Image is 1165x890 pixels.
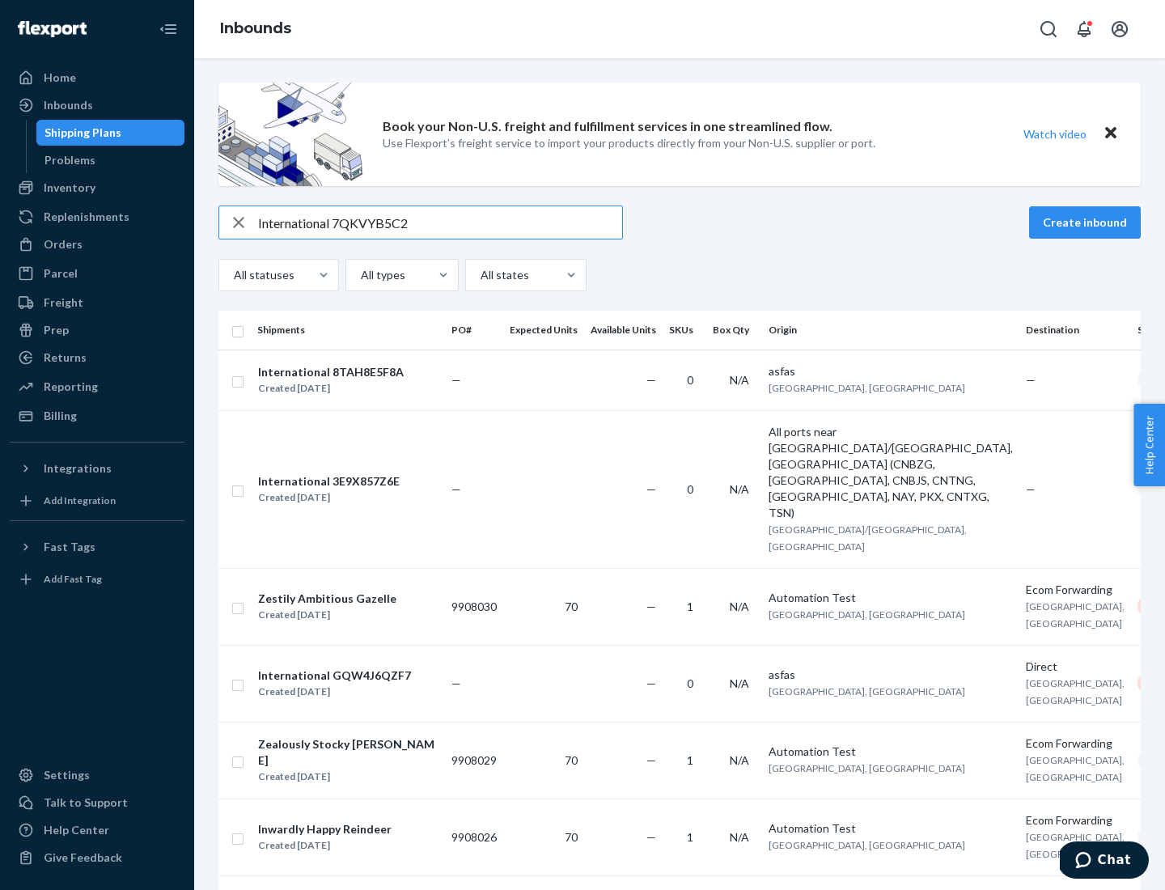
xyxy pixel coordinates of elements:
[10,817,184,843] a: Help Center
[687,830,693,844] span: 1
[451,482,461,496] span: —
[44,795,128,811] div: Talk to Support
[258,364,404,380] div: International 8TAH8E5F8A
[258,380,404,396] div: Created [DATE]
[1026,735,1125,752] div: Ecom Forwarding
[769,820,1013,837] div: Automation Test
[1026,482,1036,496] span: —
[258,769,438,785] div: Created [DATE]
[10,175,184,201] a: Inventory
[10,261,184,286] a: Parcel
[44,295,83,311] div: Freight
[207,6,304,53] ol: breadcrumbs
[44,125,121,141] div: Shipping Plans
[18,21,87,37] img: Flexport logo
[44,70,76,86] div: Home
[646,753,656,767] span: —
[10,317,184,343] a: Prep
[10,290,184,316] a: Freight
[251,311,445,350] th: Shipments
[10,92,184,118] a: Inbounds
[44,322,69,338] div: Prep
[646,830,656,844] span: —
[769,424,1013,521] div: All ports near [GEOGRAPHIC_DATA]/[GEOGRAPHIC_DATA], [GEOGRAPHIC_DATA] (CNBZG, [GEOGRAPHIC_DATA], ...
[258,591,396,607] div: Zestily Ambitious Gazelle
[44,767,90,783] div: Settings
[730,373,749,387] span: N/A
[44,97,93,113] div: Inbounds
[1026,600,1125,629] span: [GEOGRAPHIC_DATA], [GEOGRAPHIC_DATA]
[10,231,184,257] a: Orders
[1013,122,1097,146] button: Watch video
[730,600,749,613] span: N/A
[1026,831,1125,860] span: [GEOGRAPHIC_DATA], [GEOGRAPHIC_DATA]
[646,676,656,690] span: —
[769,667,1013,683] div: asfas
[44,152,95,168] div: Problems
[1026,754,1125,783] span: [GEOGRAPHIC_DATA], [GEOGRAPHIC_DATA]
[445,799,503,875] td: 9908026
[44,209,129,225] div: Replenishments
[762,311,1019,350] th: Origin
[565,753,578,767] span: 70
[10,345,184,371] a: Returns
[10,762,184,788] a: Settings
[769,608,965,621] span: [GEOGRAPHIC_DATA], [GEOGRAPHIC_DATA]
[1026,373,1036,387] span: —
[10,65,184,91] a: Home
[1104,13,1136,45] button: Open account menu
[44,379,98,395] div: Reporting
[258,206,622,239] input: Search inbounds by name, destination, msku...
[1026,582,1125,598] div: Ecom Forwarding
[258,667,411,684] div: International GQW4J6QZF7
[706,311,762,350] th: Box Qty
[687,373,693,387] span: 0
[383,135,875,151] p: Use Flexport’s freight service to import your products directly from your Non-U.S. supplier or port.
[646,373,656,387] span: —
[730,676,749,690] span: N/A
[44,408,77,424] div: Billing
[445,722,503,799] td: 9908029
[565,830,578,844] span: 70
[10,374,184,400] a: Reporting
[44,494,116,507] div: Add Integration
[258,607,396,623] div: Created [DATE]
[44,572,102,586] div: Add Fast Tag
[565,600,578,613] span: 70
[258,837,392,854] div: Created [DATE]
[258,473,400,489] div: International 3E9X857Z6E
[10,456,184,481] button: Integrations
[1026,812,1125,829] div: Ecom Forwarding
[479,267,481,283] input: All states
[10,204,184,230] a: Replenishments
[769,744,1013,760] div: Automation Test
[359,267,361,283] input: All types
[730,482,749,496] span: N/A
[1032,13,1065,45] button: Open Search Box
[10,488,184,514] a: Add Integration
[1068,13,1100,45] button: Open notifications
[383,117,832,136] p: Book your Non-U.S. freight and fulfillment services in one streamlined flow.
[687,600,693,613] span: 1
[769,363,1013,379] div: asfas
[451,676,461,690] span: —
[44,460,112,477] div: Integrations
[44,822,109,838] div: Help Center
[687,753,693,767] span: 1
[10,790,184,816] button: Talk to Support
[769,382,965,394] span: [GEOGRAPHIC_DATA], [GEOGRAPHIC_DATA]
[44,180,95,196] div: Inventory
[44,350,87,366] div: Returns
[451,373,461,387] span: —
[1100,122,1121,146] button: Close
[10,566,184,592] a: Add Fast Tag
[36,120,185,146] a: Shipping Plans
[258,736,438,769] div: Zealously Stocky [PERSON_NAME]
[44,539,95,555] div: Fast Tags
[258,684,411,700] div: Created [DATE]
[1133,404,1165,486] button: Help Center
[10,845,184,871] button: Give Feedback
[687,676,693,690] span: 0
